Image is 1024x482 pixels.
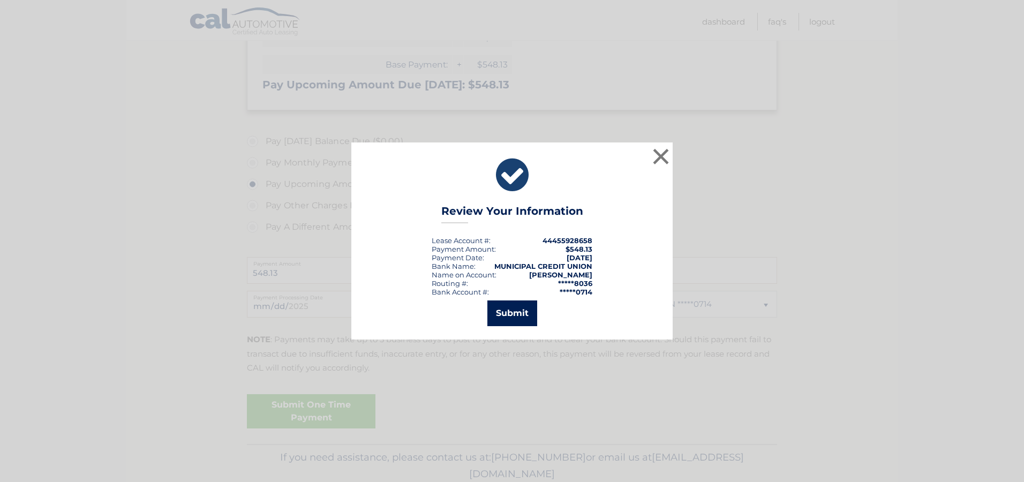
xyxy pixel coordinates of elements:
[650,146,672,167] button: ×
[543,236,592,245] strong: 44455928658
[432,236,491,245] div: Lease Account #:
[567,253,592,262] span: [DATE]
[432,262,476,270] div: Bank Name:
[432,288,489,296] div: Bank Account #:
[441,205,583,223] h3: Review Your Information
[432,253,483,262] span: Payment Date
[487,300,537,326] button: Submit
[494,262,592,270] strong: MUNICIPAL CREDIT UNION
[529,270,592,279] strong: [PERSON_NAME]
[432,279,468,288] div: Routing #:
[432,270,496,279] div: Name on Account:
[432,245,496,253] div: Payment Amount:
[432,253,484,262] div: :
[566,245,592,253] span: $548.13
